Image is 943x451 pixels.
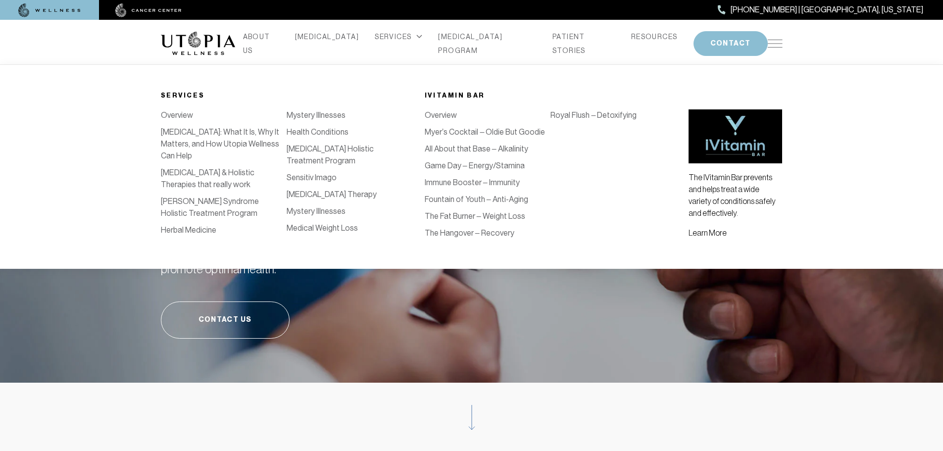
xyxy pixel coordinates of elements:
[287,127,348,137] a: Health Conditions
[375,30,422,44] div: SERVICES
[438,30,537,57] a: [MEDICAL_DATA] PROGRAM
[161,32,235,55] img: logo
[425,195,528,204] a: Fountain of Youth – Anti-Aging
[413,144,472,153] a: [MEDICAL_DATA]
[161,127,279,160] a: [MEDICAL_DATA]: What It Is, Why It Matters, and How Utopia Wellness Can Help
[425,178,520,187] a: Immune Booster – Immunity
[768,40,783,48] img: icon-hamburger
[161,110,193,120] a: Overview
[425,127,545,137] a: Myer’s Cocktail – Oldie But Goodie
[161,90,413,101] div: Services
[552,30,615,57] a: PATIENT STORIES
[161,168,254,189] a: [MEDICAL_DATA] & Holistic Therapies that really work
[295,30,359,44] a: [MEDICAL_DATA]
[287,110,346,120] a: Mystery Illnesses
[631,30,678,44] a: RESOURCES
[287,206,346,216] a: Mystery Illnesses
[18,3,81,17] img: wellness
[689,109,782,163] img: vitamin bar
[425,211,525,221] a: The Fat Burner – Weight Loss
[425,144,528,153] a: All About that Base – Alkalinity
[243,30,279,57] a: ABOUT US
[731,3,923,16] span: [PHONE_NUMBER] | [GEOGRAPHIC_DATA], [US_STATE]
[287,190,377,199] a: [MEDICAL_DATA] Therapy
[287,144,374,165] a: [MEDICAL_DATA] Holistic Treatment Program
[689,171,782,219] p: The IVitamin Bar prevents and helps treat a wide variety of conditions safely and effectively.
[550,110,637,120] a: Royal Flush – Detoxifying
[413,127,462,137] a: Detoxification
[287,223,358,233] a: Medical Weight Loss
[425,110,457,120] a: Overview
[161,197,259,218] a: [PERSON_NAME] Syndrome Holistic Treatment Program
[425,90,677,101] div: iVitamin Bar
[694,31,768,56] button: CONTACT
[115,3,182,17] img: cancer center
[161,225,216,235] a: Herbal Medicine
[413,161,472,170] a: [MEDICAL_DATA]
[425,228,514,238] a: The Hangover – Recovery
[425,161,525,170] a: Game Day – Energy/Stamina
[689,228,727,237] a: Learn More
[718,3,923,16] a: [PHONE_NUMBER] | [GEOGRAPHIC_DATA], [US_STATE]
[287,173,337,182] a: Sensitiv Imago
[161,301,290,339] a: Contact Us
[413,110,477,120] a: IV Vitamin Therapy
[413,178,495,187] a: Bio-Identical Hormones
